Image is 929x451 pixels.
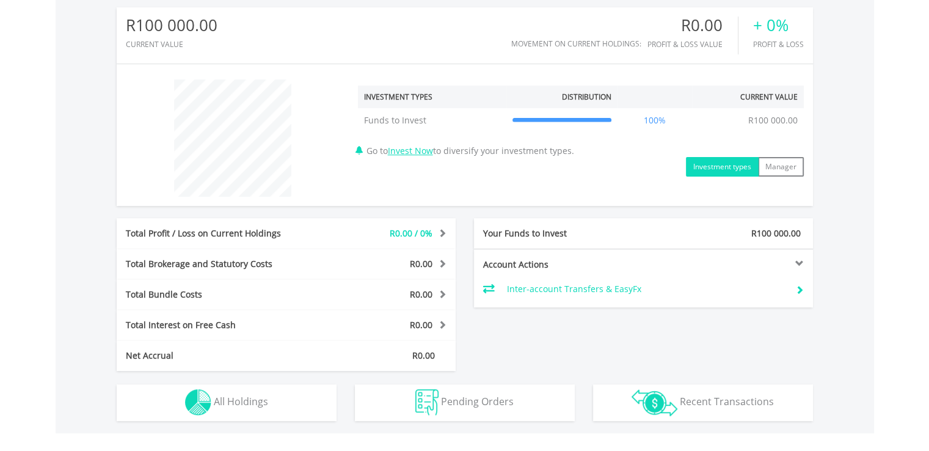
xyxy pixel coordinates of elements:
div: Go to to diversify your investment types. [349,73,813,177]
div: Profit & Loss [753,40,804,48]
div: + 0% [753,16,804,34]
span: Recent Transactions [680,395,774,408]
div: Account Actions [474,258,644,271]
span: R0.00 [410,319,432,331]
td: Funds to Invest [358,108,506,133]
span: R0.00 / 0% [390,227,432,239]
span: R100 000.00 [751,227,801,239]
span: Pending Orders [441,395,514,408]
button: Investment types [686,157,759,177]
img: transactions-zar-wht.png [632,389,677,416]
div: Total Bundle Costs [117,288,315,301]
div: R100 000.00 [126,16,217,34]
span: All Holdings [214,395,268,408]
td: Inter-account Transfers & EasyFx [507,280,786,298]
td: R100 000.00 [742,108,804,133]
div: Profit & Loss Value [647,40,738,48]
span: R0.00 [410,258,432,269]
div: Total Interest on Free Cash [117,319,315,331]
button: Manager [758,157,804,177]
div: Net Accrual [117,350,315,362]
div: Distribution [562,92,611,102]
th: Investment Types [358,86,506,108]
th: Current Value [692,86,804,108]
div: Movement on Current Holdings: [511,40,641,48]
span: R0.00 [412,350,435,361]
div: CURRENT VALUE [126,40,217,48]
button: All Holdings [117,384,337,421]
img: holdings-wht.png [185,389,211,416]
a: Invest Now [388,145,433,156]
button: Pending Orders [355,384,575,421]
div: Your Funds to Invest [474,227,644,240]
td: 100% [618,108,692,133]
span: R0.00 [410,288,432,300]
button: Recent Transactions [593,384,813,421]
img: pending_instructions-wht.png [415,389,439,416]
div: Total Brokerage and Statutory Costs [117,258,315,270]
div: Total Profit / Loss on Current Holdings [117,227,315,240]
div: R0.00 [647,16,738,34]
